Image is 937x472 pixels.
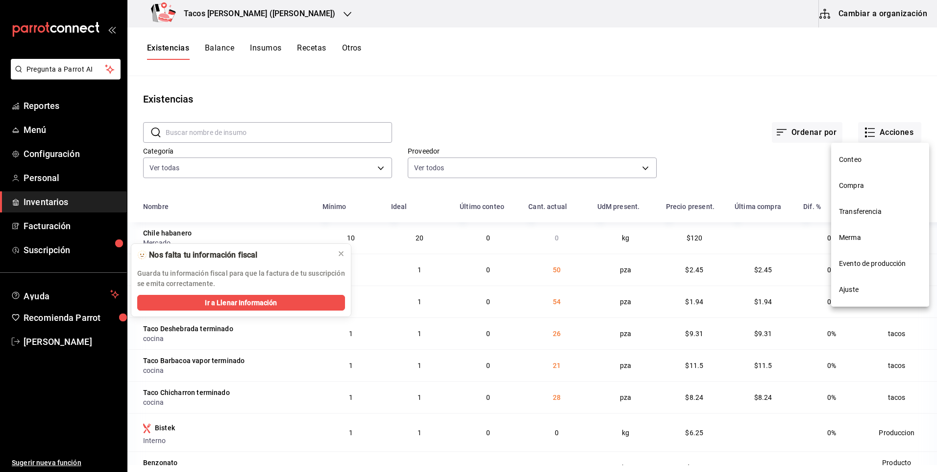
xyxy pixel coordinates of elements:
[839,181,921,191] span: Compra
[839,207,921,217] span: Transferencia
[839,155,921,165] span: Conteo
[839,233,921,243] span: Merma
[839,259,921,269] span: Evento de producción
[137,268,345,289] p: Guarda tu información fiscal para que la factura de tu suscripción se emita correctamente.
[839,285,921,295] span: Ajuste
[205,298,277,308] span: Ir a Llenar Información
[137,250,329,261] div: 🫥 Nos falta tu información fiscal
